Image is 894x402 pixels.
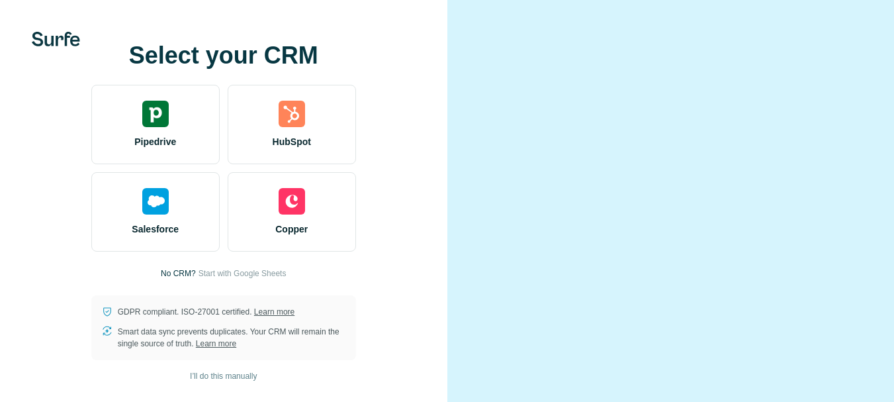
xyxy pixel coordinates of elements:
[118,306,294,318] p: GDPR compliant. ISO-27001 certified.
[190,370,257,382] span: I’ll do this manually
[275,223,308,236] span: Copper
[161,268,196,279] p: No CRM?
[199,268,287,279] button: Start with Google Sheets
[118,326,345,350] p: Smart data sync prevents duplicates. Your CRM will remain the single source of truth.
[134,135,176,148] span: Pipedrive
[181,366,266,386] button: I’ll do this manually
[132,223,179,236] span: Salesforce
[142,101,169,127] img: pipedrive's logo
[196,339,236,348] a: Learn more
[32,32,80,46] img: Surfe's logo
[142,188,169,215] img: salesforce's logo
[279,101,305,127] img: hubspot's logo
[91,42,356,69] h1: Select your CRM
[279,188,305,215] img: copper's logo
[273,135,311,148] span: HubSpot
[254,307,294,317] a: Learn more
